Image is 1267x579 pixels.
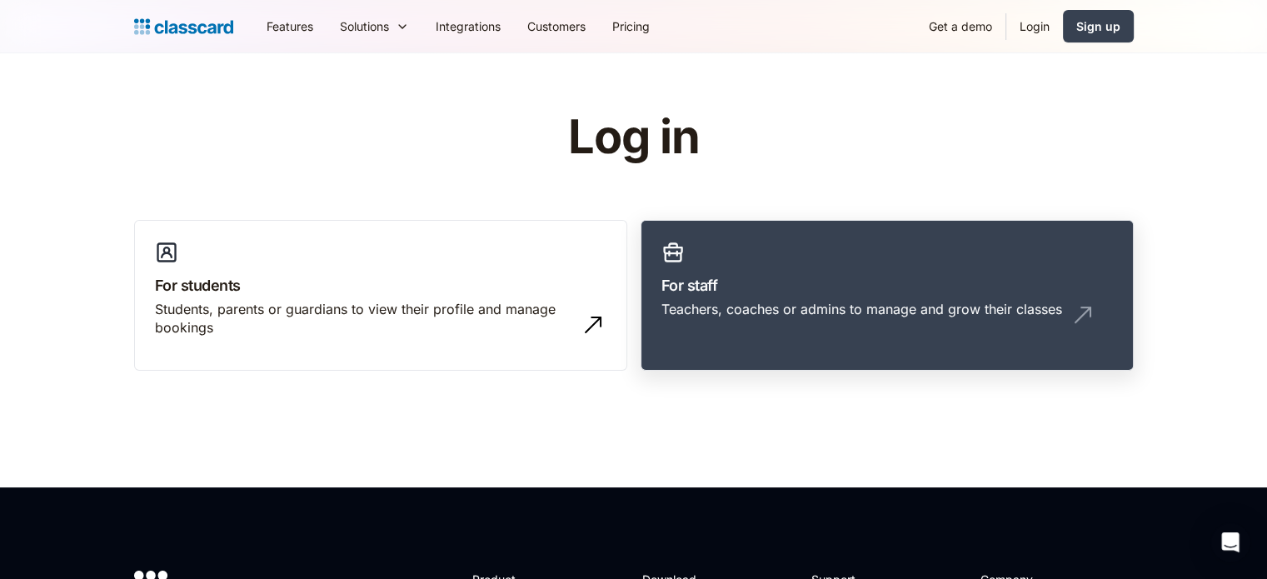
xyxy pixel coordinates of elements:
h3: For students [155,274,606,297]
a: Customers [514,7,599,45]
a: For staffTeachers, coaches or admins to manage and grow their classes [641,220,1134,372]
a: home [134,15,233,38]
div: Open Intercom Messenger [1210,522,1250,562]
div: Solutions [340,17,389,35]
a: For studentsStudents, parents or guardians to view their profile and manage bookings [134,220,627,372]
div: Teachers, coaches or admins to manage and grow their classes [661,300,1062,318]
a: Get a demo [915,7,1005,45]
h3: For staff [661,274,1113,297]
a: Login [1006,7,1063,45]
h1: Log in [369,112,898,163]
a: Integrations [422,7,514,45]
div: Students, parents or guardians to view their profile and manage bookings [155,300,573,337]
a: Pricing [599,7,663,45]
div: Solutions [327,7,422,45]
div: Sign up [1076,17,1120,35]
a: Features [253,7,327,45]
a: Sign up [1063,10,1134,42]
